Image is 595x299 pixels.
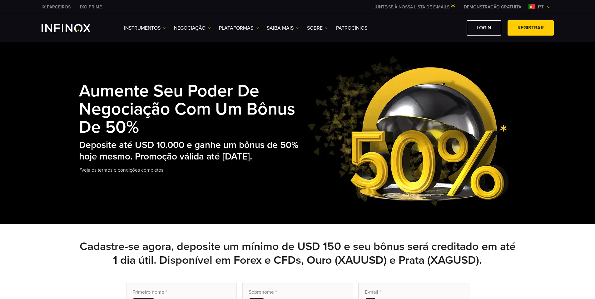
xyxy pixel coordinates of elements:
a: INFINOX MENU [459,4,526,10]
a: INFINOX Logo [42,24,105,32]
h2: Deposite até USD 10.000 e ganhe um bônus de 50% hoje mesmo. Promoção válida até [DATE]. [79,140,301,162]
a: *Veja os termos e condições completos [79,163,164,178]
a: Saiba mais [267,24,299,32]
a: NEGOCIAÇÃO [174,24,211,32]
a: Login [467,20,501,36]
a: Patrocínios [336,24,367,32]
a: SOBRE [307,24,328,32]
h2: Cadastre-se agora, deposite um mínimo de USD 150 e seu bônus será creditado em até 1 dia útil. Di... [79,240,516,267]
span: pt [535,3,546,11]
a: Instrumentos [124,24,166,32]
a: JUNTE-SE À NOSSA LISTA DE E-MAILS [369,4,459,10]
a: Registrar [508,20,554,36]
a: INFINOX [75,4,107,10]
a: PLATAFORMAS [219,24,259,32]
a: INFINOX [37,4,75,10]
strong: Aumente seu poder de negociação com um bônus de 50% [79,81,295,138]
